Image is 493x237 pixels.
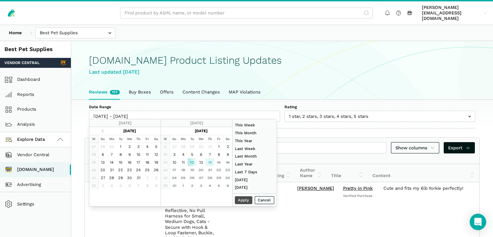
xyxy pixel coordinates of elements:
[89,174,98,182] td: 31
[116,182,125,190] td: 5
[152,174,161,182] td: 2
[125,174,134,182] td: 30
[197,174,205,182] td: 27
[85,164,121,182] th: Date: activate to sort column ascending
[179,158,188,166] td: 11
[368,164,479,182] th: Content: activate to sort column ascending
[232,168,277,176] li: Last 7 Days
[420,4,489,23] a: [PERSON_NAME][EMAIL_ADDRESS][DOMAIN_NAME]
[120,8,373,19] input: Find product by ASIN, name, or model number
[179,135,188,143] th: Mo
[178,85,224,99] a: Content Changes
[152,158,161,166] td: 19
[161,151,170,159] td: 32
[170,166,179,174] td: 17
[89,55,475,66] h1: [DOMAIN_NAME] Product Listing Updates
[125,182,134,190] td: 6
[107,143,116,151] td: 30
[98,174,107,182] td: 27
[116,151,125,159] td: 8
[134,158,143,166] td: 17
[205,151,214,159] td: 7
[188,143,197,151] td: 29
[214,151,223,159] td: 8
[98,158,107,166] td: 13
[4,27,26,39] a: Home
[197,166,205,174] td: 20
[214,158,223,166] td: 15
[197,135,205,143] th: We
[422,5,482,22] span: [PERSON_NAME][EMAIL_ADDRESS][DOMAIN_NAME]
[170,158,179,166] td: 10
[143,143,152,151] td: 4
[161,174,170,182] td: 35
[188,166,197,174] td: 19
[107,151,116,159] td: 7
[188,182,197,190] td: 2
[188,151,197,159] td: 5
[232,160,277,168] li: Last Year
[89,143,98,151] td: 27
[170,151,179,159] td: 3
[188,174,197,182] td: 26
[232,176,277,184] li: [DATE]
[214,174,223,182] td: 29
[170,182,179,190] td: 31
[224,85,265,99] a: MAP Violations
[295,164,327,182] th: Author Name: activate to sort column ascending
[89,68,475,76] div: Last updated [DATE]
[448,145,470,151] span: Export
[134,182,143,190] td: 7
[285,104,476,110] label: Rating
[232,129,277,137] li: This Month
[170,143,179,151] td: 27
[161,143,170,151] td: 31
[205,143,214,151] td: 31
[107,127,152,135] th: [DATE]
[107,135,116,143] th: Mo
[125,166,134,174] td: 23
[35,27,115,39] input: Best Pet Supplies
[179,127,223,135] th: [DATE]
[152,166,161,174] td: 26
[116,135,125,143] th: Tu
[205,182,214,190] td: 4
[7,136,45,144] span: Explore Data
[232,145,277,152] li: Last Week
[205,158,214,166] td: 14
[179,182,188,190] td: 1
[205,174,214,182] td: 28
[98,135,107,143] th: Su
[179,151,188,159] td: 4
[134,135,143,143] th: Th
[197,158,205,166] td: 13
[107,166,116,174] td: 21
[107,182,116,190] td: 4
[110,90,120,95] span: New reviews in the last week
[116,166,125,174] td: 22
[116,143,125,151] td: 1
[391,142,440,153] a: Show columns
[116,174,125,182] td: 29
[134,166,143,174] td: 24
[197,151,205,159] td: 6
[124,85,155,99] a: Buy Boxes
[343,186,373,191] a: Pretty in Pink
[179,166,188,174] td: 18
[143,151,152,159] td: 11
[125,135,134,143] th: We
[223,182,232,190] td: 6
[223,135,232,143] th: Sa
[232,184,277,191] li: [DATE]
[161,158,170,166] td: 33
[134,151,143,159] td: 10
[395,145,435,151] span: Show columns
[223,151,232,159] td: 9
[383,186,475,191] div: Cute and fits my 6lb Yorkie perfectly!
[116,158,125,166] td: 15
[161,135,170,143] th: W
[232,152,277,160] li: Last Month
[98,143,107,151] td: 29
[152,143,161,151] td: 5
[214,143,223,151] td: 1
